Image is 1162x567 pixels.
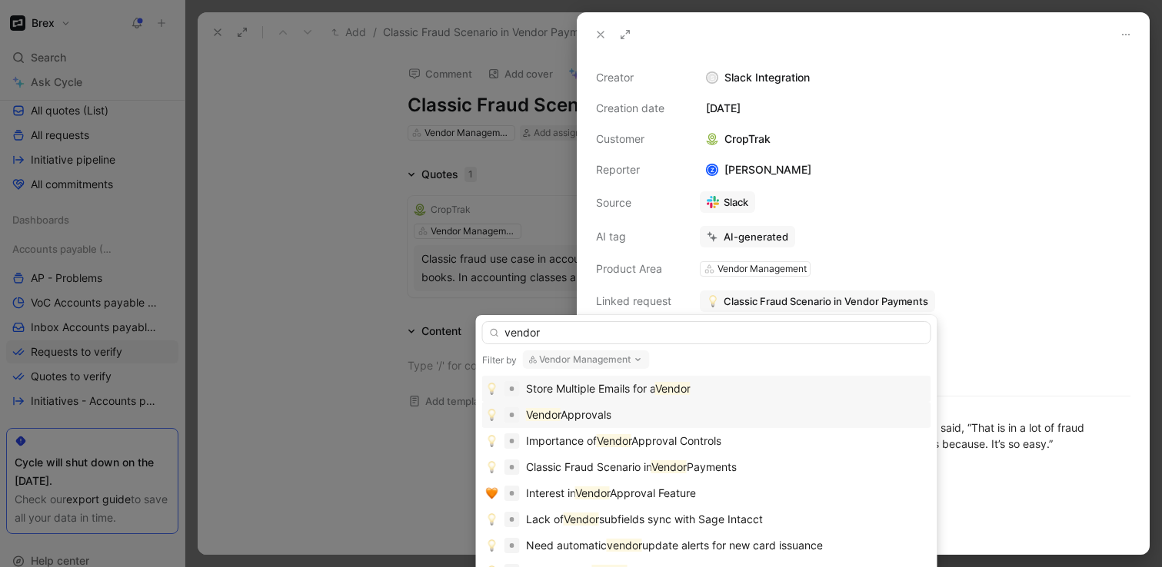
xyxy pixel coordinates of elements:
[597,434,631,447] mark: Vendor
[575,486,610,499] mark: Vendor
[607,539,642,552] mark: vendor
[523,350,650,369] button: Vendor Management
[526,434,597,447] span: Importance of
[482,321,931,344] input: Search...
[642,539,823,552] span: update alerts for new card issuance
[526,382,655,395] span: Store Multiple Emails for a
[486,487,498,499] img: 🧡
[486,513,498,526] img: 💡
[526,486,575,499] span: Interest in
[486,461,498,473] img: 💡
[486,409,498,421] img: 💡
[526,512,564,526] span: Lack of
[486,383,498,395] img: 💡
[486,435,498,447] img: 💡
[655,382,691,395] mark: Vendor
[526,460,651,473] span: Classic Fraud Scenario in
[561,408,611,421] span: Approvals
[482,354,517,366] div: Filter by
[610,486,696,499] span: Approval Feature
[486,539,498,552] img: 💡
[631,434,721,447] span: Approval Controls
[564,512,599,526] mark: Vendor
[526,408,561,421] mark: Vendor
[526,539,607,552] span: Need automatic
[651,460,687,473] mark: Vendor
[599,512,763,526] span: subfields sync with Sage Intacct
[687,460,737,473] span: Payments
